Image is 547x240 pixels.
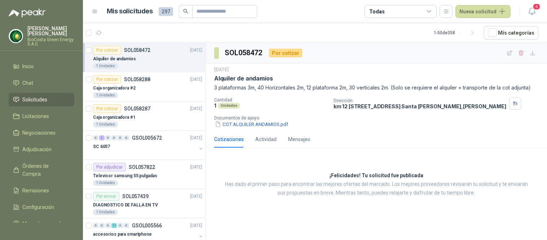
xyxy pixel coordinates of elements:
[27,26,74,36] p: [PERSON_NAME] [PERSON_NAME]
[118,223,123,228] div: 0
[93,192,119,201] div: Por enviar
[22,187,49,195] span: Remisiones
[533,3,541,10] span: 6
[83,43,205,72] a: Por cotizarSOL058472[DATE] Alquiler de andamios1 Unidades
[9,29,23,43] img: Company Logo
[22,145,52,153] span: Adjudicación
[93,75,121,84] div: Por cotizar
[214,102,216,109] p: 1
[93,143,110,150] p: SC 6057
[93,180,118,186] div: 1 Unidades
[124,48,150,53] p: SOL058472
[83,189,205,218] a: Por enviarSOL057439[DATE] DIAGNOSTICO DE FALLA EN TV1 Unidades
[132,135,162,140] p: GSOL005672
[129,165,155,170] p: SOL057822
[190,222,202,229] p: [DATE]
[111,223,117,228] div: 11
[93,114,136,121] p: Caja organizadora #1
[93,92,118,98] div: 1 Unidades
[190,135,202,141] p: [DATE]
[93,104,121,113] div: Por cotizar
[214,84,538,92] p: 3 plataformas 3m, 40 Horizontales 2m, 12 plataforma 2m, 30 verticales 2m. (Solo se requiere el al...
[214,115,544,121] p: Documentos de apoyo
[124,223,129,228] div: 0
[93,163,126,171] div: Por adjudicar
[93,173,157,179] p: Televisor samsung 55 pulgadas
[93,202,158,209] p: DIAGNOSTICO DE FALLA EN TV
[83,160,205,189] a: Por adjudicarSOL057822[DATE] Televisor samsung 55 pulgadas1 Unidades
[22,62,34,70] span: Inicio
[22,96,47,104] span: Solicitudes
[132,223,162,228] p: GSOL005566
[122,194,149,199] p: SOL057439
[124,106,150,111] p: SOL058287
[124,135,129,140] div: 0
[190,164,202,171] p: [DATE]
[22,79,33,87] span: Chat
[190,76,202,83] p: [DATE]
[288,135,310,143] div: Mensajes
[93,46,121,54] div: Por cotizar
[484,26,538,40] button: Mís categorías
[93,122,118,127] div: 1 Unidades
[9,76,74,90] a: Chat
[369,8,384,16] div: Todas
[9,217,74,231] a: Manuales y ayuda
[190,47,202,54] p: [DATE]
[83,72,205,101] a: Por cotizarSOL058288[DATE] Caja organizadora #21 Unidades
[9,159,74,181] a: Órdenes de Compra
[118,135,123,140] div: 0
[225,47,263,58] h3: SOL058472
[111,135,117,140] div: 0
[224,180,529,197] p: Has dado el primer paso para encontrar las mejores ofertas del mercado. Los mejores proveedores r...
[255,135,277,143] div: Actividad
[22,220,63,228] span: Manuales y ayuda
[105,223,111,228] div: 0
[93,209,118,215] div: 1 Unidades
[22,129,56,137] span: Negociaciones
[218,103,240,109] div: Unidades
[214,135,244,143] div: Cotizaciones
[214,121,289,128] button: COT ALQUILER ANDAMIOS.pdf
[334,98,506,103] p: Dirección
[93,231,152,238] p: accesorios para smartphone
[9,9,45,17] img: Logo peakr
[183,9,188,14] span: search
[22,112,49,120] span: Licitaciones
[190,105,202,112] p: [DATE]
[107,6,153,17] h1: Mis solicitudes
[93,85,136,92] p: Caja organizadora #2
[93,63,118,69] div: 1 Unidades
[93,223,98,228] div: 0
[9,109,74,123] a: Licitaciones
[434,27,478,39] div: 1 - 50 de 358
[159,7,173,16] span: 297
[83,101,205,131] a: Por cotizarSOL058287[DATE] Caja organizadora #11 Unidades
[9,126,74,140] a: Negociaciones
[9,184,74,197] a: Remisiones
[9,60,74,73] a: Inicio
[124,77,150,82] p: SOL058288
[9,143,74,156] a: Adjudicación
[334,103,506,109] p: km 12 [STREET_ADDRESS] Santa [PERSON_NAME] , [PERSON_NAME]
[22,203,54,211] span: Configuración
[269,49,302,57] div: Por cotizar
[190,193,202,200] p: [DATE]
[9,200,74,214] a: Configuración
[93,56,136,62] p: Alquiler de andamios
[214,75,273,82] p: Alquiler de andamios
[525,5,538,18] button: 6
[9,93,74,106] a: Solicitudes
[105,135,111,140] div: 0
[214,97,328,102] p: Cantidad
[22,162,67,178] span: Órdenes de Compra
[93,134,204,157] a: 0 1 0 0 0 0 GSOL005672[DATE] SC 6057
[99,223,105,228] div: 0
[330,171,423,180] h3: ¡Felicidades! Tu solicitud fue publicada
[214,66,229,73] p: [DATE]
[27,38,74,46] p: BioCosta Green Energy S.A.S
[93,135,98,140] div: 0
[99,135,105,140] div: 1
[455,5,511,18] button: Nueva solicitud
